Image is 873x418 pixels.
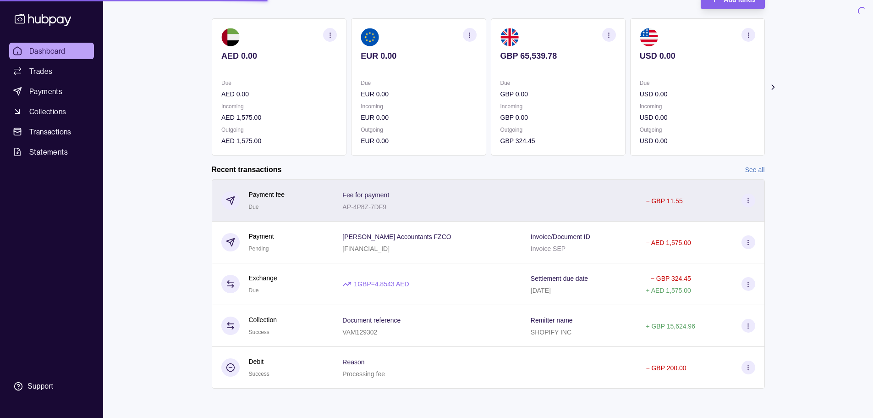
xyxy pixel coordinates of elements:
p: [DATE] [531,287,551,294]
p: Invoice SEP [531,245,566,252]
span: Payments [29,86,62,97]
a: Payments [9,83,94,100]
p: AED 0.00 [221,51,337,61]
div: Support [27,381,53,391]
p: + AED 1,575.00 [646,287,691,294]
p: USD 0.00 [639,51,755,61]
span: Collections [29,106,66,117]
span: Due [249,204,259,210]
p: GBP 324.45 [500,136,615,146]
p: EUR 0.00 [361,136,476,146]
p: Incoming [221,101,337,111]
p: Due [500,78,615,88]
p: EUR 0.00 [361,51,476,61]
p: Outgoing [500,125,615,135]
p: Debit [249,357,269,367]
p: Processing fee [342,370,385,378]
a: Transactions [9,123,94,140]
a: Statements [9,144,94,160]
img: eu [361,28,379,46]
p: Due [361,78,476,88]
p: − GBP 11.55 [646,197,682,205]
p: Payment [249,231,274,241]
img: gb [500,28,518,46]
p: Collection [249,315,277,325]
p: − AED 1,575.00 [646,239,691,246]
h2: Recent transactions [212,165,282,175]
p: EUR 0.00 [361,112,476,123]
p: Reason [342,358,364,366]
p: AED 1,575.00 [221,112,337,123]
p: USD 0.00 [639,136,755,146]
p: [PERSON_NAME] Accountants FZCO [342,233,451,240]
p: 1 GBP = 4.8543 AED [354,279,409,289]
p: Fee for payment [342,191,389,199]
span: Statements [29,146,68,157]
p: Settlement due date [531,275,588,282]
a: Support [9,377,94,396]
p: Outgoing [221,125,337,135]
img: us [639,28,658,46]
a: Collections [9,103,94,120]
span: Success [249,371,269,377]
p: [FINANCIAL_ID] [342,245,390,252]
p: GBP 65,539.78 [500,51,615,61]
p: Outgoing [361,125,476,135]
a: Trades [9,63,94,79]
a: Dashboard [9,43,94,59]
p: AED 0.00 [221,89,337,99]
p: − GBP 324.45 [651,275,691,282]
p: GBP 0.00 [500,89,615,99]
p: GBP 0.00 [500,112,615,123]
p: VAM129302 [342,329,377,336]
p: AP-4P8Z-7DF9 [342,203,386,211]
span: Success [249,329,269,335]
p: AED 1,575.00 [221,136,337,146]
span: Dashboard [29,45,66,56]
p: EUR 0.00 [361,89,476,99]
a: See all [745,165,765,175]
p: + GBP 15,624.96 [646,323,695,330]
span: Trades [29,66,52,77]
p: Exchange [249,273,277,283]
p: USD 0.00 [639,112,755,123]
img: ae [221,28,240,46]
p: SHOPIFY INC [531,329,571,336]
p: Document reference [342,317,401,324]
p: Due [639,78,755,88]
span: Pending [249,245,269,252]
span: Due [249,287,259,294]
p: Remitter name [531,317,573,324]
p: − GBP 200.00 [646,364,686,372]
p: Incoming [639,101,755,111]
p: Due [221,78,337,88]
p: Outgoing [639,125,755,135]
span: Transactions [29,126,71,137]
p: Payment fee [249,189,285,200]
p: USD 0.00 [639,89,755,99]
p: Incoming [500,101,615,111]
p: Incoming [361,101,476,111]
p: Invoice/Document ID [531,233,590,240]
